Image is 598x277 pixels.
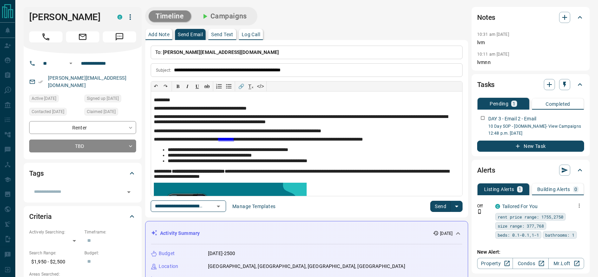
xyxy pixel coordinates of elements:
button: Bullet list [224,81,234,91]
p: Location [159,263,178,270]
span: Email [66,31,99,42]
p: 10:31 am [DATE] [477,32,509,37]
span: size range: 377,768 [498,222,544,229]
h1: [PERSON_NAME] [29,11,107,23]
button: 𝐁 [173,81,183,91]
button: Timeline [149,10,191,22]
div: Sun Aug 03 2025 [29,95,81,104]
h2: Tags [29,168,43,179]
button: T̲ₓ [246,81,256,91]
button: 𝑰 [183,81,192,91]
button: Open [124,187,134,197]
button: New Task [477,141,584,152]
p: [DATE] [440,230,452,237]
span: rent price range: 1755,2750 [498,213,563,220]
div: Renter [29,121,136,134]
button: Campaigns [194,10,254,22]
p: Off [477,203,491,209]
p: 10:11 am [DATE] [477,52,509,57]
h2: Criteria [29,211,52,222]
span: Claimed [DATE] [87,108,116,115]
div: Tasks [477,76,584,93]
button: ↶ [151,81,161,91]
p: Actively Searching: [29,229,81,235]
button: Open [214,201,223,211]
svg: Email Verified [38,79,43,84]
p: Timeframe: [84,229,136,235]
span: beds: 0.1-0.1,1-1 [498,231,539,238]
p: Log Call [242,32,260,37]
a: [PERSON_NAME][EMAIL_ADDRESS][DOMAIN_NAME] [48,75,126,88]
p: 0 [574,187,577,192]
p: lvm [477,39,584,46]
a: 10 Day SOP - [DOMAIN_NAME]- View Campaigns [488,124,581,129]
div: split button [430,201,463,212]
button: ↷ [161,81,171,91]
div: Activity Summary[DATE] [151,227,462,240]
p: Budget: [84,250,136,256]
p: [GEOGRAPHIC_DATA], [GEOGRAPHIC_DATA], [GEOGRAPHIC_DATA], [GEOGRAPHIC_DATA] [208,263,405,270]
div: Alerts [477,162,584,179]
button: Send [430,201,451,212]
span: Active [DATE] [32,95,56,102]
button: 𝐔 [192,81,202,91]
p: Pending [490,101,508,106]
p: $1,950 - $2,500 [29,256,81,268]
div: Notes [477,9,584,26]
span: bathrooms: 1 [545,231,574,238]
p: Send Text [211,32,233,37]
div: Sun Aug 03 2025 [84,108,136,118]
button: Numbered list [214,81,224,91]
span: Contacted [DATE] [32,108,64,115]
h2: Notes [477,12,495,23]
button: ab [202,81,212,91]
p: New Alert: [477,248,584,256]
p: Completed [546,102,570,106]
p: Search Range: [29,250,81,256]
p: Subject: [156,67,171,73]
button: </> [256,81,265,91]
s: ab [204,84,210,89]
p: Listing Alerts [484,187,514,192]
p: 1 [518,187,521,192]
div: Criteria [29,208,136,225]
div: condos.ca [117,15,122,19]
button: Manage Templates [228,201,280,212]
div: Wed Aug 06 2025 [29,108,81,118]
div: Sun Aug 03 2025 [84,95,136,104]
p: To: [151,46,463,59]
svg: Push Notification Only [477,209,482,214]
p: 1 [513,101,515,106]
div: Tags [29,165,136,182]
span: Call [29,31,63,42]
span: Message [103,31,136,42]
p: 12:48 p.m. [DATE] [488,130,584,136]
button: Open [67,59,75,68]
div: TBD [29,140,136,152]
img: enhanced_demo.jpg [154,183,307,250]
p: lvmnn [477,59,584,66]
p: Budget [159,250,175,257]
span: Signed up [DATE] [87,95,119,102]
p: Building Alerts [537,187,570,192]
div: condos.ca [495,204,500,209]
button: 🔗 [236,81,246,91]
h2: Alerts [477,165,495,176]
p: Add Note [148,32,169,37]
a: Property [477,258,513,269]
p: Activity Summary [160,230,200,237]
a: Tailored For You [502,204,538,209]
p: [DATE]-2500 [208,250,235,257]
p: DAY 3 - Email 2 - Email [488,115,536,122]
p: Send Email [178,32,203,37]
h2: Tasks [477,79,495,90]
span: [PERSON_NAME][EMAIL_ADDRESS][DOMAIN_NAME] [163,49,279,55]
span: 𝐔 [196,84,199,89]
